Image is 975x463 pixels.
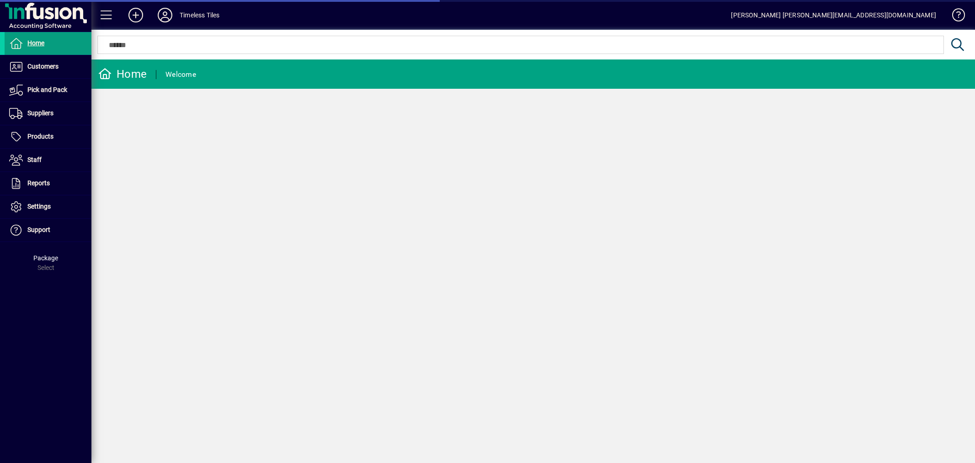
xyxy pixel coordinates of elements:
[5,149,91,172] a: Staff
[98,67,147,81] div: Home
[27,203,51,210] span: Settings
[180,8,219,22] div: Timeless Tiles
[5,102,91,125] a: Suppliers
[27,63,59,70] span: Customers
[5,195,91,218] a: Settings
[5,125,91,148] a: Products
[945,2,964,32] a: Knowledge Base
[5,79,91,102] a: Pick and Pack
[731,8,936,22] div: [PERSON_NAME] [PERSON_NAME][EMAIL_ADDRESS][DOMAIN_NAME]
[5,219,91,242] a: Support
[27,109,53,117] span: Suppliers
[5,172,91,195] a: Reports
[121,7,150,23] button: Add
[5,55,91,78] a: Customers
[27,226,50,233] span: Support
[27,133,53,140] span: Products
[33,254,58,262] span: Package
[150,7,180,23] button: Profile
[165,67,196,82] div: Welcome
[27,39,44,47] span: Home
[27,86,67,93] span: Pick and Pack
[27,156,42,163] span: Staff
[27,179,50,187] span: Reports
